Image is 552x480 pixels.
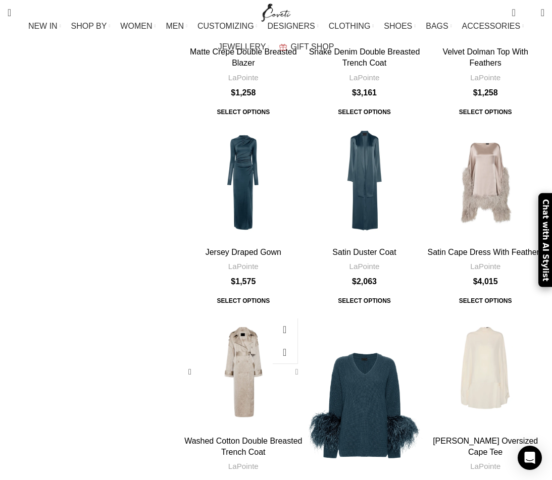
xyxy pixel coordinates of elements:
a: LaPointe [470,461,500,471]
bdi: 4,015 [473,277,498,286]
a: Satin Duster Coat [306,124,424,242]
bdi: 3,161 [352,88,377,97]
span: $ [473,88,478,97]
span: NEW IN [28,21,58,31]
a: SHOES [384,16,416,36]
a: MEN [166,16,187,36]
span: Select options [452,292,519,310]
a: LaPointe [228,461,259,471]
a: Select options for “Satin Duster Coat” [331,292,398,310]
a: GIFT SHOP [279,37,334,57]
a: [PERSON_NAME] Oversized Cape Tee [433,437,538,456]
span: GIFT SHOP [290,42,334,51]
span: 0 [513,5,520,13]
span: ACCESSORIES [462,21,521,31]
span: SHOES [384,21,412,31]
span: $ [352,277,357,286]
a: Satin Duster Coat [332,248,396,256]
a: LaPointe [349,72,380,83]
bdi: 2,063 [352,277,377,286]
img: GiftBag [279,44,287,50]
span: SHOP BY [71,21,107,31]
a: LaPointe [228,261,259,272]
a: Select options for “Matte Crepe Double Breasted Blazer” [210,103,277,121]
span: JEWELLERY [218,42,266,51]
a: LaPointe [349,261,380,272]
a: LaPointe [228,72,259,83]
a: Satin Cape Dress With Feathers [427,248,543,256]
a: Jersey Draped Gown [184,124,303,242]
a: Washed Cotton Double Breasted Trench Coat [184,437,302,456]
a: Select options for “Velvet Dolman Top With Feathers” [452,103,519,121]
span: Select options [210,103,277,121]
span: $ [352,88,357,97]
span: Select options [331,292,398,310]
span: CUSTOMIZING [197,21,254,31]
span: Select options [452,103,519,121]
a: Georgette Oversized Cape Tee [426,313,544,431]
span: CLOTHING [329,21,371,31]
a: DESIGNERS [268,16,319,36]
a: Jersey Draped Gown [206,248,281,256]
a: 0 [507,3,520,23]
a: Search [3,3,16,23]
a: ACCESSORIES [462,16,524,36]
span: Select options [331,103,398,121]
a: Washed Cotton Double Breasted Trench Coat [184,313,303,431]
span: 0 [525,10,533,18]
a: Select options for “Jersey Draped Gown” [210,292,277,310]
a: WOMEN [120,16,156,36]
span: WOMEN [120,21,152,31]
a: JEWELLERY [218,37,270,57]
span: DESIGNERS [268,21,315,31]
a: Quick view [272,318,297,341]
bdi: 1,258 [231,88,256,97]
span: $ [231,277,235,286]
span: BAGS [426,21,448,31]
a: CLOTHING [329,16,374,36]
a: BAGS [426,16,451,36]
span: $ [231,88,235,97]
span: Select options [210,292,277,310]
span: $ [473,277,478,286]
a: LaPointe [470,261,500,272]
a: Satin Cape Dress With Feathers [426,124,544,242]
span: MEN [166,21,184,31]
a: Select options for “Snake Denim Double Breasted Trench Coat” [331,103,398,121]
bdi: 1,575 [231,277,256,286]
div: Open Intercom Messenger [518,446,542,470]
a: CUSTOMIZING [197,16,258,36]
a: SHOP BY [71,16,111,36]
a: NEW IN [28,16,61,36]
a: LaPointe [470,72,500,83]
bdi: 1,258 [473,88,498,97]
a: Select options for “Satin Cape Dress With Feathers” [452,292,519,310]
a: Site logo [259,8,293,16]
div: My Wishlist [523,3,533,23]
div: Main navigation [3,16,549,57]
